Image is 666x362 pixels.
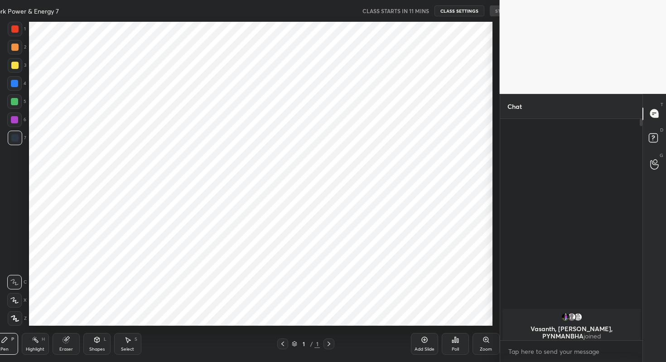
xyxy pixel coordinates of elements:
[7,94,26,109] div: 5
[7,113,26,127] div: 6
[452,347,459,352] div: Poll
[8,131,26,145] div: 7
[299,341,308,347] div: 1
[310,341,313,347] div: /
[8,22,26,36] div: 1
[8,40,26,54] div: 2
[104,337,106,342] div: L
[314,340,320,348] div: 1
[362,7,429,15] h5: CLASS STARTS IN 11 MINS
[660,127,663,133] p: D
[567,313,576,322] img: default.png
[508,325,635,340] p: Vasanth, [PERSON_NAME], PYNMANBHA
[560,313,569,322] img: 3
[500,94,529,118] p: Chat
[415,347,434,352] div: Add Slide
[434,5,484,16] button: CLASS SETTINGS
[59,347,73,352] div: Eraser
[11,337,14,342] div: P
[583,332,601,340] span: joined
[7,293,27,308] div: X
[661,101,663,108] p: T
[660,152,663,159] p: G
[500,307,643,340] div: grid
[7,76,26,91] div: 4
[42,337,45,342] div: H
[573,313,582,322] img: 22b34a7aa657474a8eac76be24a0c250.jpg
[480,347,492,352] div: Zoom
[8,58,26,73] div: 3
[0,347,9,352] div: Pen
[135,337,137,342] div: S
[26,347,44,352] div: Highlight
[8,311,27,326] div: Z
[7,275,27,289] div: C
[121,347,134,352] div: Select
[89,347,105,352] div: Shapes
